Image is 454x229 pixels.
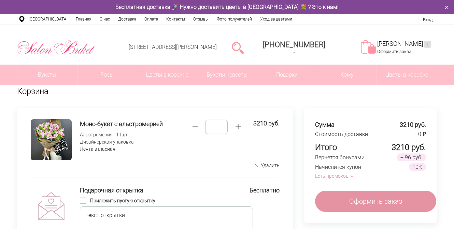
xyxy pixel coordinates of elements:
ins: 1 [424,41,431,48]
span: 3210 руб. [392,143,426,152]
span: 3210 руб. [253,119,280,127]
a: [STREET_ADDRESS][PERSON_NAME] [129,44,217,50]
a: Уход за цветами [256,14,296,24]
div: Начислится купон [315,163,361,171]
div: Вернется бонусами [315,153,365,162]
a: Отзывы [189,14,213,24]
div: Стоимость доставки [315,130,368,138]
div: Подарочная открытка [80,186,241,195]
div: Сумма [315,121,335,129]
a: Оплата [140,14,162,24]
a: Розы [77,65,137,85]
a: Доставка [114,14,140,24]
h1: Корзина [17,85,437,97]
a: Моно-букет с альстромерией [80,119,187,131]
div: Бесплатная доставка 🚀 Нужно доставить цветы в [GEOGRAPHIC_DATA] 💐 ? Это к нам! [12,3,442,11]
a: Букеты невесты [197,65,257,85]
span: + 96 руб. [397,153,426,161]
button: Нажмите, чтобы уменьшить. Минимальное значение - 0 [187,119,202,134]
a: Цветы в корзине [137,65,197,85]
a: Главная [72,14,96,24]
a: Оформить заказ [315,191,436,212]
a: Оформить заказ [377,49,411,54]
a: Подарки [257,65,317,85]
span: 0 ₽ [418,131,426,137]
span: 3210 руб. [400,121,426,128]
a: О нас [96,14,114,24]
a: Цветы в коробке [377,65,437,85]
a: [PHONE_NUMBER] [259,38,329,57]
a: Букеты [17,65,77,85]
span: 10% [409,163,426,171]
div: Бесплатно [250,186,280,195]
a: [PERSON_NAME]1 [377,40,431,48]
span: [PHONE_NUMBER] [263,40,325,49]
div: Итого [315,143,337,152]
button: Удалить [255,162,280,169]
a: Вход [423,17,432,22]
a: Фото получателей [213,14,256,24]
a: [GEOGRAPHIC_DATA] [25,14,72,24]
img: Цветы Нижний Новгород [17,39,95,56]
button: Есть промокод [315,173,351,180]
span: Кому [317,65,377,85]
span: Оформить заказ [349,196,402,206]
h4: Моно-букет с альстромерией [80,119,187,129]
button: Нажмите, чтобы увеличить. Максимальное значение - 500 [230,119,245,134]
img: Моно-букет с альстромерией [31,119,72,160]
div: Альстромерия - 11шт Дизайнерская упаковка Лента атласная [80,131,187,153]
span: Приложить пустую открытку [90,198,155,203]
a: Контакты [162,14,189,24]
